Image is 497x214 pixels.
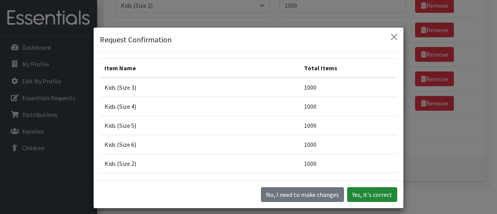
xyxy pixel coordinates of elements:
[100,34,172,45] h5: Request Confirmation
[299,97,397,116] td: 1000
[299,135,397,154] td: 1000
[100,173,299,192] td: Kids Wipes (Baby) (# ofPacks)
[100,78,299,97] td: Kids (Size 3)
[100,154,299,173] td: Kids (Size 2)
[299,154,397,173] td: 1000
[299,116,397,135] td: 1000
[100,116,299,135] td: Kids (Size 5)
[100,59,299,78] th: Item Name
[261,187,344,202] button: No I need to make changes
[388,31,400,43] button: Close
[100,135,299,154] td: Kids (Size 6)
[100,97,299,116] td: Kids (Size 4)
[299,173,397,192] td: 100
[299,78,397,97] td: 1000
[299,59,397,78] th: Total Items
[347,187,397,202] button: Yes, it's correct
